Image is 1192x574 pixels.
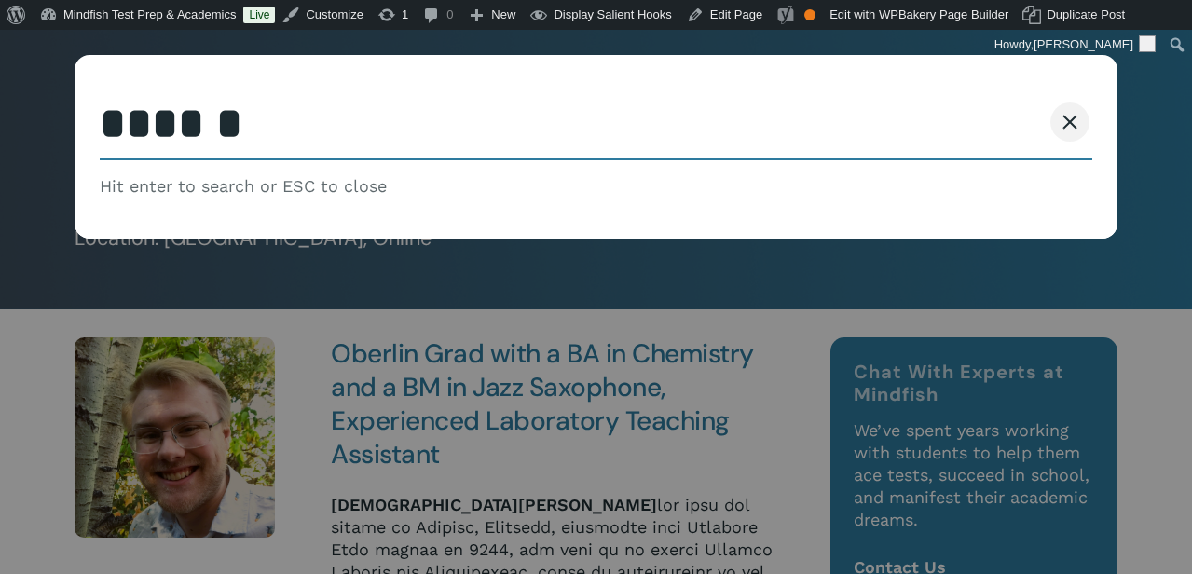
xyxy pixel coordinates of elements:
span: Location: [GEOGRAPHIC_DATA], Online [75,225,432,252]
input: Search [100,89,1093,160]
span: [PERSON_NAME] [1034,37,1133,51]
a: Live [243,7,275,23]
p: We’ve spent years working with students to help them ace tests, succeed in school, and manifest t... [854,419,1095,556]
h4: Oberlin Grad with a BA in Chemistry and a BM in Jazz Saxophone, Experienced Laboratory Teaching A... [331,337,788,471]
div: OK [804,9,815,20]
a: Howdy, [988,30,1163,60]
img: Christian Profile Pic Christian Wilson [75,337,275,538]
iframe: Chatbot [1069,451,1166,548]
span: Hit enter to search or ESC to close [100,175,387,198]
h4: Chat With Experts at Mindfish [854,361,1095,405]
strong: [DEMOGRAPHIC_DATA][PERSON_NAME] [331,495,657,514]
